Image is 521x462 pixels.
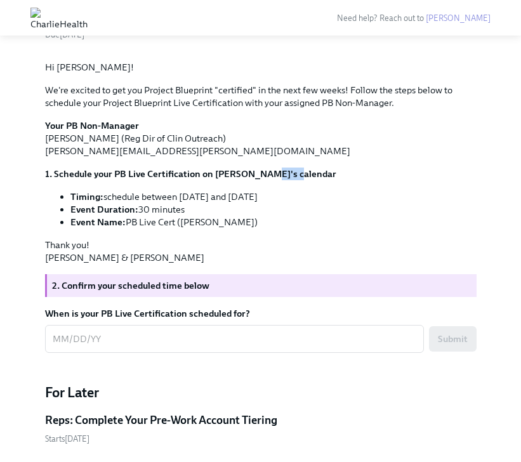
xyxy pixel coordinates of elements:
h4: For Later [45,383,477,402]
span: Need help? Reach out to [337,13,491,23]
p: Hi [PERSON_NAME]! [45,61,477,74]
span: Monday, September 1st 2025, 11:00 am [45,434,89,444]
a: [PERSON_NAME] [426,13,491,23]
strong: Timing: [70,191,103,202]
li: 30 minutes [70,203,477,216]
strong: Event Duration: [70,204,138,215]
p: Thank you! [PERSON_NAME] & [PERSON_NAME] [45,239,477,264]
strong: 1. Schedule your PB Live Certification on [PERSON_NAME]'s calendar [45,168,336,180]
a: Reps: Complete Your Pre-Work Account TieringStarts[DATE] [45,412,477,445]
strong: Your PB Non-Manager [45,120,139,131]
p: We're excited to get you Project Blueprint "certified" in the next few weeks! Follow the steps be... [45,84,477,109]
strong: Event Name: [70,216,126,228]
li: PB Live Cert ([PERSON_NAME]) [70,216,477,228]
li: schedule between [DATE] and [DATE] [70,190,477,203]
img: CharlieHealth [30,8,88,28]
h5: Reps: Complete Your Pre-Work Account Tiering [45,412,277,428]
p: [PERSON_NAME] (Reg Dir of Clin Outreach) [PERSON_NAME][EMAIL_ADDRESS][PERSON_NAME][DOMAIN_NAME] [45,119,477,157]
label: When is your PB Live Certification scheduled for? [45,307,477,320]
strong: 2. Confirm your scheduled time below [52,280,209,291]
